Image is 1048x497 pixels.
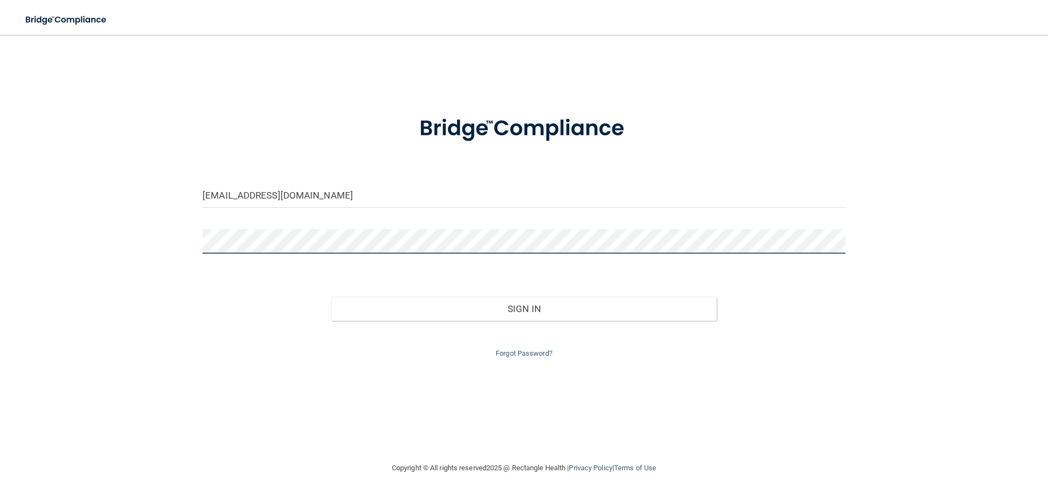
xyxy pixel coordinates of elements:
[614,464,656,472] a: Terms of Use
[331,297,717,321] button: Sign In
[325,451,723,486] div: Copyright © All rights reserved 2025 @ Rectangle Health | |
[496,349,552,357] a: Forgot Password?
[16,9,117,31] img: bridge_compliance_login_screen.278c3ca4.svg
[569,464,612,472] a: Privacy Policy
[203,183,845,208] input: Email
[397,100,651,157] img: bridge_compliance_login_screen.278c3ca4.svg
